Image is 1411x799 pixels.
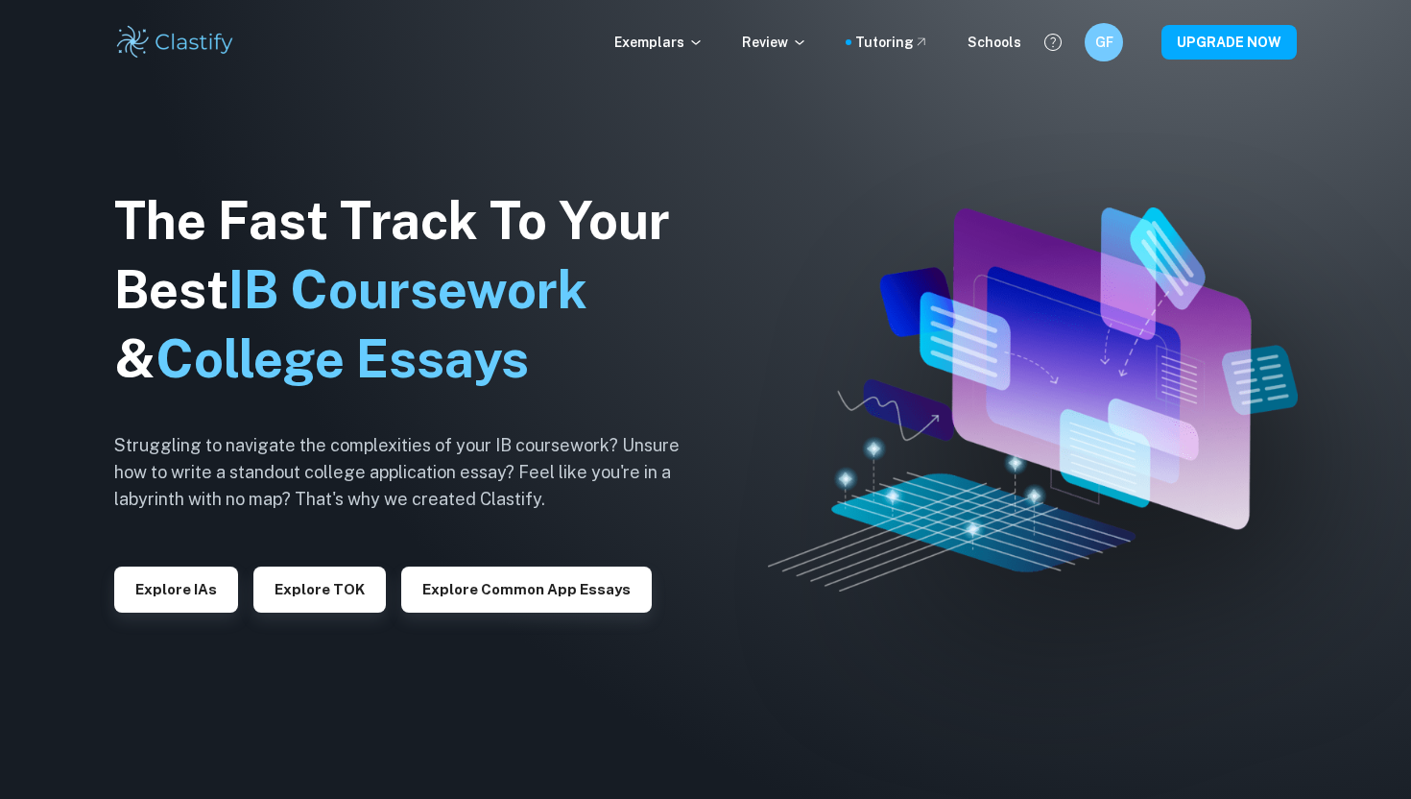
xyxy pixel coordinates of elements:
h1: The Fast Track To Your Best & [114,186,709,394]
button: Explore IAs [114,567,238,613]
p: Exemplars [614,32,704,53]
a: Tutoring [855,32,929,53]
button: UPGRADE NOW [1161,25,1297,60]
a: Explore IAs [114,579,238,597]
span: IB Coursework [228,259,587,320]
p: Review [742,32,807,53]
button: Explore TOK [253,567,386,613]
span: College Essays [155,328,529,389]
a: Explore TOK [253,579,386,597]
img: Clastify hero [768,207,1298,591]
button: Explore Common App essays [401,567,652,613]
h6: GF [1093,32,1115,53]
a: Schools [968,32,1021,53]
h6: Struggling to navigate the complexities of your IB coursework? Unsure how to write a standout col... [114,432,709,513]
button: GF [1085,23,1123,61]
img: Clastify logo [114,23,236,61]
button: Help and Feedback [1037,26,1069,59]
a: Explore Common App essays [401,579,652,597]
